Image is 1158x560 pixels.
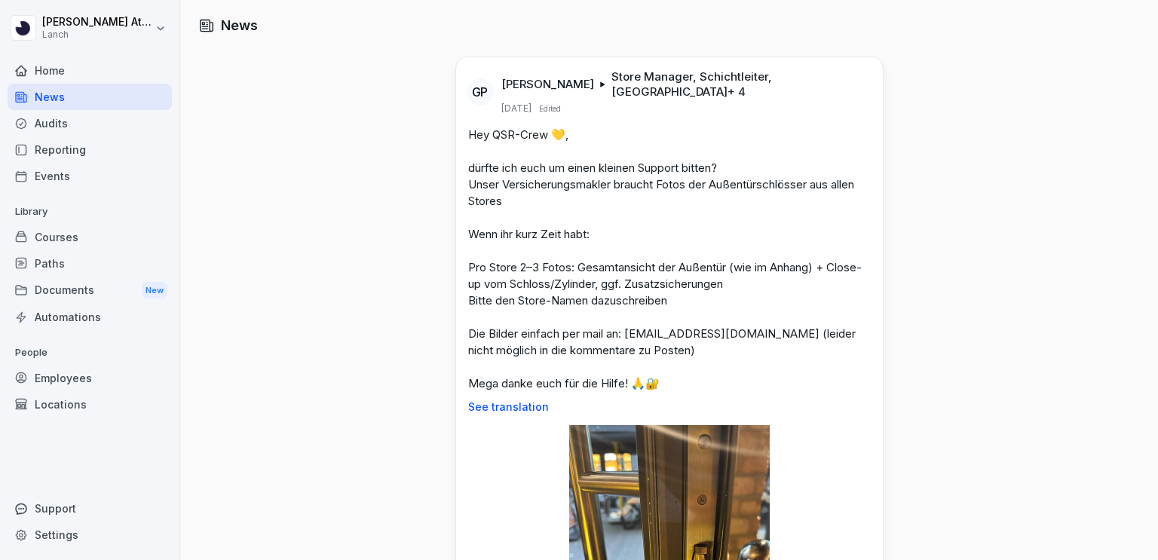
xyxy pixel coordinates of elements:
[8,224,172,250] a: Courses
[8,391,172,418] a: Locations
[42,16,152,29] p: [PERSON_NAME] Attaoui
[8,522,172,548] a: Settings
[468,127,871,392] p: Hey QSR-Crew 💛, dürfte ich euch um einen kleinen Support bitten? Unser Versicherungs­makler brauc...
[8,277,172,304] a: DocumentsNew
[8,365,172,391] a: Employees
[142,282,167,299] div: New
[8,341,172,365] p: People
[42,29,152,40] p: Lanch
[8,57,172,84] a: Home
[8,277,172,304] div: Documents
[539,103,561,115] p: Edited
[8,163,172,189] a: Events
[8,250,172,277] a: Paths
[8,84,172,110] a: News
[501,103,532,115] p: [DATE]
[8,110,172,136] a: Audits
[611,69,864,99] p: Store Manager, Schichtleiter, [GEOGRAPHIC_DATA] + 4
[221,15,258,35] h1: News
[501,77,594,92] p: [PERSON_NAME]
[468,401,871,413] p: See translation
[8,200,172,224] p: Library
[467,78,494,106] div: GP
[8,304,172,330] a: Automations
[8,136,172,163] a: Reporting
[8,495,172,522] div: Support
